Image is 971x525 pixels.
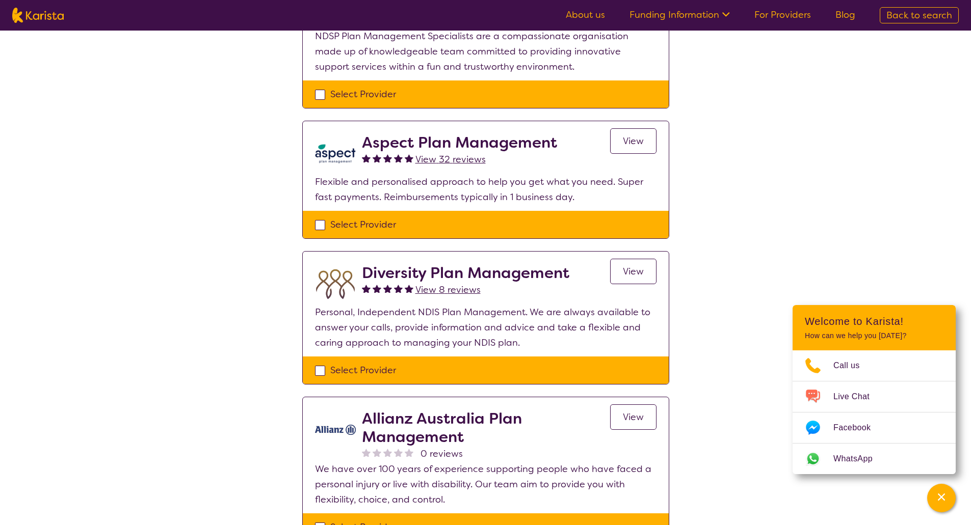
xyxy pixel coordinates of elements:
p: We have over 100 years of experience supporting people who have faced a personal injury or live w... [315,461,657,507]
a: Back to search [880,7,959,23]
h2: Aspect Plan Management [362,133,557,152]
img: fullstar [383,154,392,162]
img: nonereviewstar [383,448,392,457]
div: Channel Menu [793,305,956,474]
img: Karista logo [12,8,64,23]
a: Web link opens in a new tab. [793,444,956,474]
a: View [610,128,657,154]
span: View [623,411,644,423]
img: fullstar [394,154,403,162]
img: nonereviewstar [373,448,381,457]
a: For Providers [754,9,811,21]
h2: Allianz Australia Plan Management [362,409,610,446]
a: Blog [835,9,855,21]
img: fullstar [383,284,392,293]
span: View [623,265,644,278]
span: WhatsApp [833,451,885,466]
span: Facebook [833,420,883,435]
img: fullstar [373,284,381,293]
img: nonereviewstar [405,448,413,457]
img: fullstar [362,284,371,293]
p: NDSP Plan Management Specialists are a compassionate organisation made up of knowledgeable team c... [315,29,657,74]
img: fullstar [362,154,371,162]
span: View [623,135,644,147]
span: 0 reviews [421,446,463,461]
span: Back to search [886,9,952,21]
span: Live Chat [833,389,882,404]
img: rr7gtpqyd7oaeufumguf.jpg [315,409,356,450]
img: nonereviewstar [394,448,403,457]
h2: Welcome to Karista! [805,315,943,327]
img: lkb8hqptqmnl8bp1urdw.png [315,133,356,174]
span: View 32 reviews [415,153,486,165]
span: Call us [833,358,872,373]
a: View [610,404,657,430]
p: How can we help you [DATE]? [805,331,943,340]
button: Channel Menu [927,484,956,512]
img: fullstar [394,284,403,293]
a: View 8 reviews [415,282,481,297]
ul: Choose channel [793,350,956,474]
img: fullstar [373,154,381,162]
p: Personal, Independent NDIS Plan Management. We are always available to answer your calls, provide... [315,305,657,350]
p: Flexible and personalised approach to help you get what you need. Super fast payments. Reimbursem... [315,174,657,205]
a: View [610,259,657,284]
img: nonereviewstar [362,448,371,457]
img: fullstar [405,154,413,162]
a: Funding Information [629,9,730,21]
img: duqvjtfkvnzb31ymex15.png [315,264,356,305]
a: View 32 reviews [415,152,486,167]
span: View 8 reviews [415,284,481,296]
img: fullstar [405,284,413,293]
h2: Diversity Plan Management [362,264,569,282]
a: About us [566,9,605,21]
